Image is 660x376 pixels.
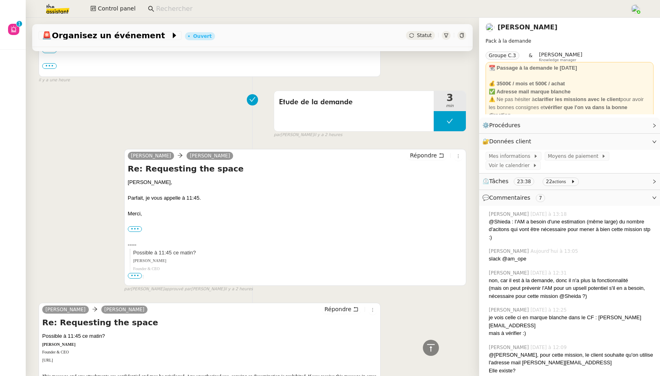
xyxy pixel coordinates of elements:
div: ⏲️Tâches 23:38 22actions [479,174,660,189]
div: non, car il est à la demande, donc il n'a plus la fonctionnalité [489,277,654,285]
label: ••• [42,63,57,69]
span: Knowledge manager [539,58,576,62]
span: par [274,132,281,138]
strong: 💰 3500€ / mois et 500€ / achat [489,81,565,87]
span: [PERSON_NAME] [131,153,171,159]
span: [PERSON_NAME] [489,211,531,218]
span: Répondre [410,151,437,159]
span: [PERSON_NAME] [489,248,531,255]
small: [PERSON_NAME] [PERSON_NAME] [124,286,253,293]
div: Ouvert [193,34,211,39]
span: Etude de la demande [279,96,429,108]
input: Rechercher [156,4,622,14]
div: @Shieda : l'AM a besoin d'une estimation (même large) du nombre d'acitons qui vont être nécessair... [489,218,654,242]
span: Données client [489,138,531,145]
button: Répondre [322,305,361,314]
span: & [529,52,533,62]
h4: Re: Requesting the space [128,163,463,174]
span: min [434,103,466,109]
span: Control panel [98,4,135,13]
div: @[PERSON_NAME], pour cette mission, le client souhaite qu'on utilise l'adresse mail [PERSON_NAME]... [489,351,654,367]
span: 3 [434,93,466,103]
nz-tag: Groupe C.3 [486,52,519,60]
span: il y a 2 heures [225,286,253,293]
a: [PERSON_NAME] [42,306,89,313]
div: mais à vérifier :) [489,329,654,337]
span: Pack à la demande [486,38,531,44]
span: il y a 2 heures [314,132,342,138]
a: [PERSON_NAME] [187,152,233,159]
button: Répondre [407,151,447,160]
p: 1 [18,21,21,28]
span: [PERSON_NAME] [105,307,145,312]
button: Control panel [86,3,140,14]
span: 🔐 [482,137,535,146]
label: ••• [128,226,142,232]
nz-tag: 23:38 [514,178,534,186]
div: [PERSON_NAME], [128,178,463,186]
span: Tâches [489,178,508,184]
span: [PERSON_NAME] [489,269,531,277]
strong: clarifier les missions avec le client [535,96,620,102]
span: [DATE] à 12:09 [531,344,568,351]
span: ⚙️ [482,121,524,130]
b: [PERSON_NAME] [133,258,166,263]
span: Moyens de paiement [548,152,601,160]
span: Procédures [489,122,521,128]
strong: vérifier que l'on va dans la bonne direction [489,104,627,118]
div: ⚠️ Ne pas hésiter à pour avoir les bonnes consignes et [489,95,650,119]
span: [DATE] à 12:25 [531,306,568,314]
img: users%2FpftfpH3HWzRMeZpe6E7kXDgO5SJ3%2Favatar%2Fa3cc7090-f8ed-4df9-82e0-3c63ac65f9dd [486,23,494,32]
span: [URL] [42,358,53,362]
div: (mais on peut prévenir l'AM pour un upsell potentiel s'il en a besoin, nécessaire pour cette miss... [489,284,654,300]
span: par [124,286,131,293]
img: users%2FNTfmycKsCFdqp6LX6USf2FmuPJo2%2Favatar%2Fprofile-pic%20(1).png [631,4,640,13]
span: Répondre [324,305,351,313]
span: 🚨 [42,31,52,40]
span: [PERSON_NAME] [489,306,531,314]
span: il y a une heure [39,77,70,84]
small: actions [552,180,566,184]
div: ----- [128,241,463,249]
span: ••• [128,273,142,279]
label: ••• [42,48,57,53]
small: [PERSON_NAME] [274,132,342,138]
blockquote: Possible à 11:45 ce matin? [130,249,463,345]
div: ⚙️Procédures [479,118,660,133]
div: je vois celle ci en marque blanche dans le CF : [PERSON_NAME][EMAIL_ADDRESS] [489,314,654,329]
nz-badge-sup: 1 [16,21,22,27]
span: Commentaires [489,194,530,201]
a: [PERSON_NAME] [498,23,558,31]
span: Aujourd’hui à 13:05 [531,248,580,255]
span: [PERSON_NAME] [489,344,531,351]
span: [PERSON_NAME] [539,52,582,58]
span: [DATE] à 12:31 [531,269,568,277]
span: Organisez un événement [42,31,170,39]
span: approuvé par [164,286,191,293]
div: 💬Commentaires 7 [479,190,660,206]
span: 22 [546,179,552,184]
div: Parfait, je vous appelle à 11:45. [128,194,463,202]
h4: Re: Requesting the space [42,317,377,328]
span: Founder & CEO [133,267,160,271]
span: [DATE] à 13:18 [531,211,568,218]
span: Mes informations [489,152,533,160]
span: Statut [417,33,432,38]
div: Merci, [128,210,463,218]
div: Elle existe? [489,367,654,375]
strong: ✅ Adresse mail marque blanche [489,89,570,95]
span: Voir le calendrier [489,161,533,169]
span: Founder & CEO [42,350,69,354]
b: [PERSON_NAME] [42,342,76,347]
app-user-label: Knowledge manager [539,52,582,62]
span: ⏲️ [482,178,582,184]
strong: 📆 Passage à la demande le [DATE] [489,65,577,71]
div: 🔐Données client [479,134,660,149]
nz-tag: 7 [536,194,545,202]
span: 💬 [482,194,548,201]
div: slack @am_ope [489,255,654,263]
